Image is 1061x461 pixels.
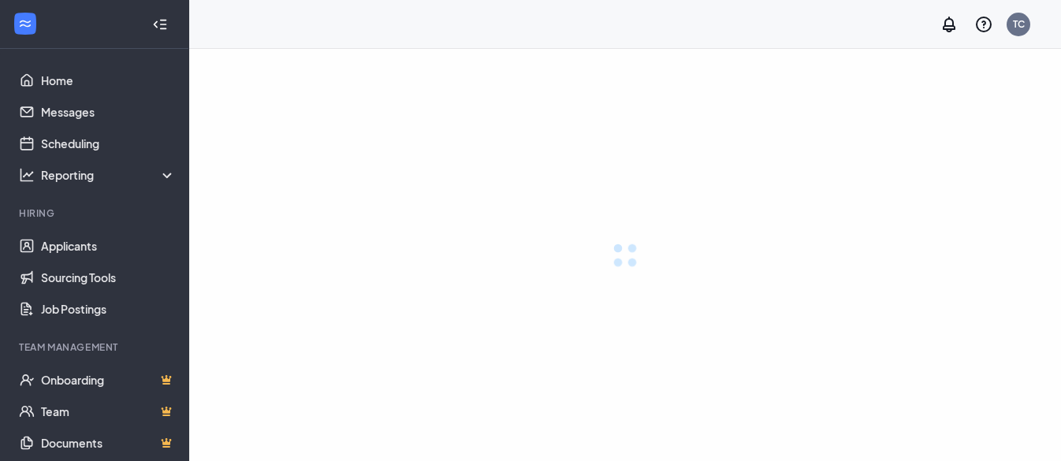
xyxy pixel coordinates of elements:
a: Scheduling [41,128,176,159]
svg: Notifications [940,15,959,34]
a: DocumentsCrown [41,427,176,459]
a: OnboardingCrown [41,364,176,396]
svg: QuestionInfo [974,15,993,34]
div: Team Management [19,340,173,354]
div: Hiring [19,206,173,220]
svg: Collapse [152,17,168,32]
a: Applicants [41,230,176,262]
a: Job Postings [41,293,176,325]
a: Home [41,65,176,96]
a: Sourcing Tools [41,262,176,293]
div: Reporting [41,167,177,183]
div: TC [1013,17,1025,31]
svg: Analysis [19,167,35,183]
svg: WorkstreamLogo [17,16,33,32]
a: Messages [41,96,176,128]
a: TeamCrown [41,396,176,427]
